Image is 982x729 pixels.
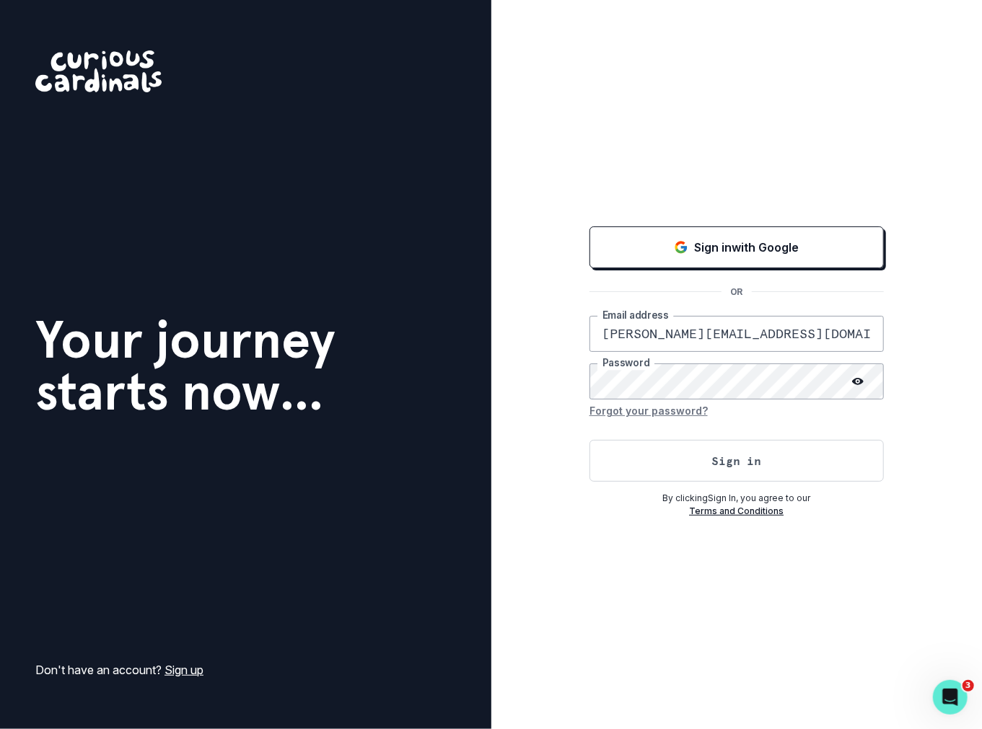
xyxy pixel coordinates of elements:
[722,286,752,299] p: OR
[589,492,884,505] p: By clicking Sign In , you agree to our
[35,661,203,679] p: Don't have an account?
[689,505,784,516] a: Terms and Conditions
[963,680,974,692] span: 3
[589,440,884,482] button: Sign in
[35,50,162,92] img: Curious Cardinals Logo
[35,314,336,417] h1: Your journey starts now...
[694,239,799,256] p: Sign in with Google
[933,680,968,715] iframe: Intercom live chat
[589,399,708,423] button: Forgot your password?
[589,226,884,268] button: Sign in with Google (GSuite)
[165,663,203,677] a: Sign up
